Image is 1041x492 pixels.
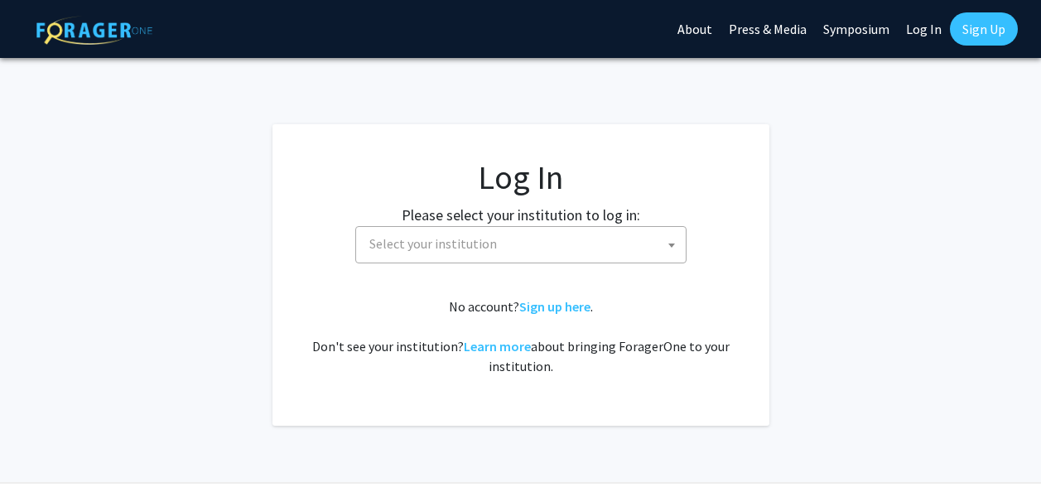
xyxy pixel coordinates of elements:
a: Sign Up [950,12,1018,46]
span: Select your institution [369,235,497,252]
span: Select your institution [355,226,687,263]
label: Please select your institution to log in: [402,204,640,226]
img: ForagerOne Logo [36,16,152,45]
div: No account? . Don't see your institution? about bringing ForagerOne to your institution. [306,297,736,376]
a: Sign up here [519,298,590,315]
a: Learn more about bringing ForagerOne to your institution [464,338,531,355]
span: Select your institution [363,227,686,261]
h1: Log In [306,157,736,197]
